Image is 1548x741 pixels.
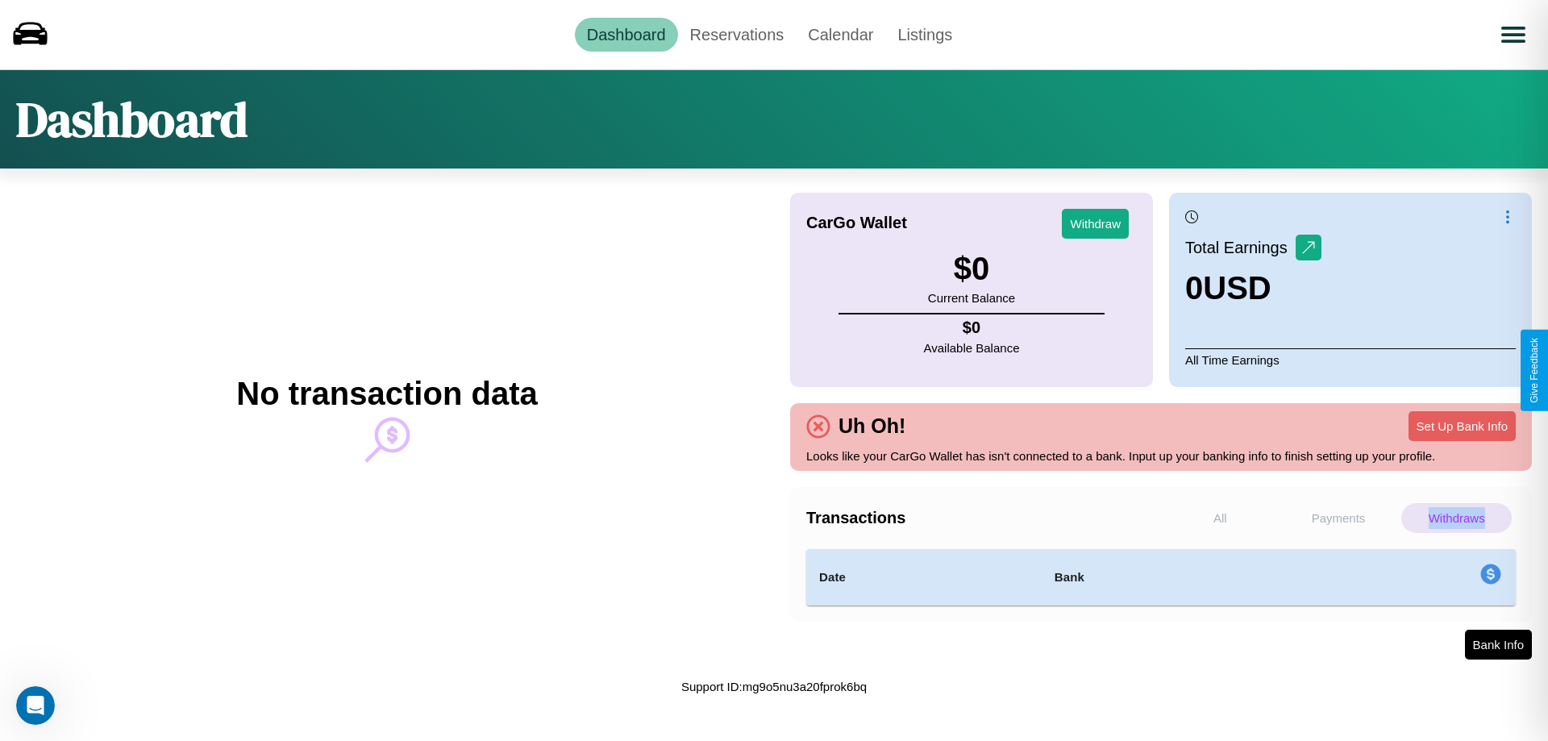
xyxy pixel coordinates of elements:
[16,686,55,725] iframe: Intercom live chat
[1185,233,1296,262] p: Total Earnings
[928,287,1015,309] p: Current Balance
[681,676,867,697] p: Support ID: mg9o5nu3a20fprok6bq
[806,509,1161,527] h4: Transactions
[1062,209,1129,239] button: Withdraw
[885,18,964,52] a: Listings
[1491,12,1536,57] button: Open menu
[16,86,248,152] h1: Dashboard
[928,251,1015,287] h3: $ 0
[806,445,1516,467] p: Looks like your CarGo Wallet has isn't connected to a bank. Input up your banking info to finish ...
[806,214,907,232] h4: CarGo Wallet
[1465,630,1532,660] button: Bank Info
[819,568,1029,587] h4: Date
[236,376,537,412] h2: No transaction data
[924,318,1020,337] h4: $ 0
[575,18,678,52] a: Dashboard
[1409,411,1516,441] button: Set Up Bank Info
[1055,568,1279,587] h4: Bank
[678,18,797,52] a: Reservations
[1284,503,1394,533] p: Payments
[830,414,913,438] h4: Uh Oh!
[796,18,885,52] a: Calendar
[806,549,1516,606] table: simple table
[1401,503,1512,533] p: Withdraws
[924,337,1020,359] p: Available Balance
[1165,503,1275,533] p: All
[1185,270,1321,306] h3: 0 USD
[1185,348,1516,371] p: All Time Earnings
[1529,338,1540,403] div: Give Feedback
